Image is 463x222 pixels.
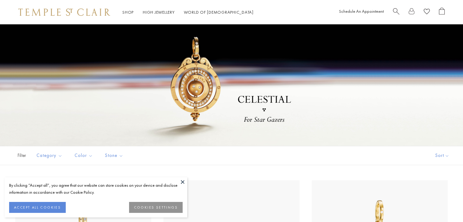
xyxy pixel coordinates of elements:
button: Stone [100,149,128,162]
button: Show sort by [422,146,463,165]
button: COOKIES SETTINGS [129,202,183,213]
span: Color [72,152,97,159]
a: High JewelleryHigh Jewellery [143,9,175,15]
img: Temple St. Clair [18,9,110,16]
a: Search [393,8,399,17]
button: Color [70,149,97,162]
div: By clicking “Accept all”, you agree that our website can store cookies on your device and disclos... [9,182,183,196]
a: Open Shopping Bag [439,8,445,17]
button: ACCEPT ALL COOKIES [9,202,66,213]
span: Category [33,152,67,159]
a: World of [DEMOGRAPHIC_DATA]World of [DEMOGRAPHIC_DATA] [184,9,254,15]
a: Schedule An Appointment [339,9,384,14]
a: ShopShop [122,9,134,15]
button: Category [32,149,67,162]
nav: Main navigation [122,9,254,16]
a: View Wishlist [424,8,430,17]
span: Stone [102,152,128,159]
